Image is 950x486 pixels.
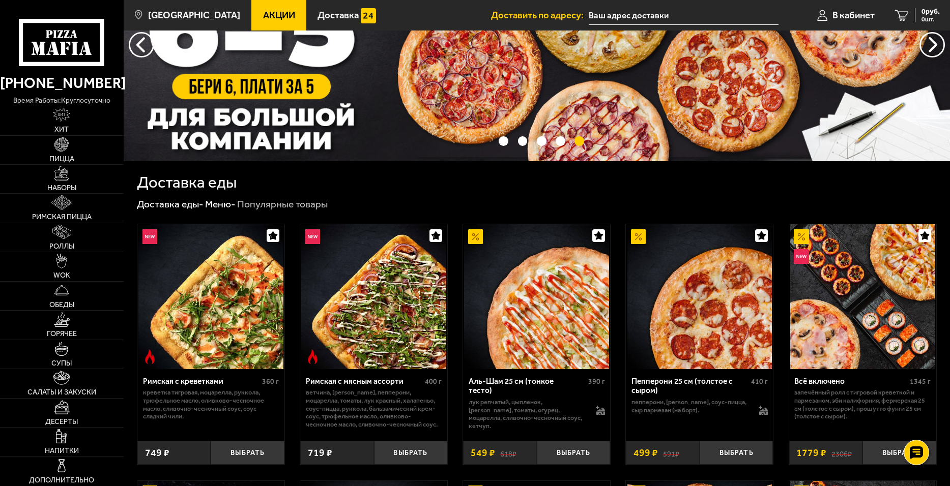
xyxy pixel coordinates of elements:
button: Выбрать [211,441,284,465]
button: предыдущий [919,32,945,57]
a: АкционныйАль-Шам 25 см (тонкое тесто) [463,224,610,369]
button: точки переключения [537,136,546,146]
button: Выбрать [537,441,611,465]
img: Аль-Шам 25 см (тонкое тесто) [464,224,609,369]
a: Меню- [205,198,236,210]
p: ветчина, [PERSON_NAME], пепперони, моцарелла, томаты, лук красный, халапеньо, соус-пицца, руккола... [306,388,442,428]
p: пепперони, [PERSON_NAME], соус-пицца, сыр пармезан (на борт). [631,398,749,414]
div: Римская с мясным ассорти [306,377,423,386]
button: Выбрать [862,441,936,465]
a: НовинкаОстрое блюдоРимская с мясным ассорти [300,224,447,369]
a: НовинкаОстрое блюдоРимская с креветками [137,224,284,369]
button: точки переключения [499,136,508,146]
span: 1345 г [910,377,931,386]
span: Напитки [45,447,79,454]
button: Выбрать [700,441,773,465]
p: Запечённый ролл с тигровой креветкой и пармезаном, Эби Калифорния, Фермерская 25 см (толстое с сы... [794,388,931,420]
button: следующий [129,32,154,57]
span: Римская пицца [32,214,92,221]
span: Обеды [49,301,74,309]
span: 749 ₽ [145,448,169,458]
span: Дополнительно [29,477,94,484]
img: Новинка [305,229,320,244]
span: 499 ₽ [634,448,658,458]
span: Хит [54,126,69,133]
a: Доставка еды- [137,198,204,210]
span: 1779 ₽ [796,448,826,458]
div: Аль-Шам 25 см (тонкое тесто) [469,377,586,396]
img: Римская с креветками [138,224,283,369]
div: Популярные товары [237,198,328,210]
button: точки переключения [574,136,584,146]
img: Острое блюдо [305,349,320,364]
span: 400 г [425,377,442,386]
span: Доставить по адресу: [491,11,589,20]
span: Роллы [49,243,74,250]
span: Десерты [45,418,78,426]
span: 719 ₽ [308,448,332,458]
img: Острое блюдо [142,349,157,364]
div: Пепперони 25 см (толстое с сыром) [631,377,749,396]
span: Доставка [318,11,359,20]
span: Салаты и закуски [27,389,96,396]
h1: Доставка еды [137,174,237,190]
img: Новинка [142,229,157,244]
button: точки переключения [556,136,565,146]
img: Акционный [468,229,483,244]
span: 0 руб. [922,8,940,15]
img: Пепперони 25 см (толстое с сыром) [627,224,772,369]
span: Акции [263,11,295,20]
span: улица Коллонтай, 47к1 [589,6,779,25]
span: WOK [53,272,70,279]
div: Всё включено [794,377,907,386]
span: 390 г [588,377,605,386]
div: Римская с креветками [143,377,260,386]
span: Горячее [47,330,77,338]
span: В кабинет [832,11,875,20]
a: АкционныйНовинкаВсё включено [789,224,936,369]
img: Акционный [631,229,646,244]
img: 15daf4d41897b9f0e9f617042186c801.svg [361,8,376,23]
span: Пицца [49,156,74,163]
s: 2306 ₽ [831,448,852,458]
span: 549 ₽ [471,448,495,458]
img: Новинка [794,249,809,264]
span: 410 г [751,377,768,386]
span: 0 шт. [922,16,940,22]
input: Ваш адрес доставки [589,6,779,25]
a: АкционныйПепперони 25 см (толстое с сыром) [626,224,773,369]
span: Наборы [47,185,76,192]
span: [GEOGRAPHIC_DATA] [148,11,240,20]
button: точки переключения [518,136,528,146]
span: 360 г [262,377,279,386]
s: 618 ₽ [500,448,516,458]
p: креветка тигровая, моцарелла, руккола, трюфельное масло, оливково-чесночное масло, сливочно-чесно... [143,388,279,420]
span: Супы [51,360,72,367]
button: Выбрать [374,441,448,465]
img: Римская с мясным ассорти [301,224,446,369]
s: 591 ₽ [663,448,679,458]
img: Всё включено [790,224,935,369]
img: Акционный [794,229,809,244]
p: лук репчатый, цыпленок, [PERSON_NAME], томаты, огурец, моцарелла, сливочно-чесночный соус, кетчуп. [469,398,586,430]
